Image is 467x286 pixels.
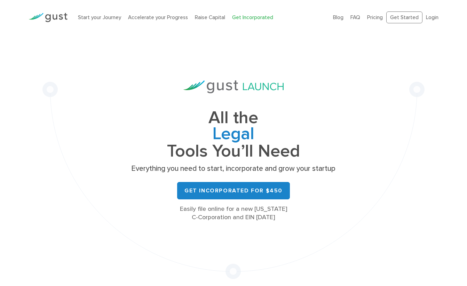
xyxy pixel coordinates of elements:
[426,14,438,21] a: Login
[350,14,360,21] a: FAQ
[333,14,343,21] a: Blog
[232,14,273,21] a: Get Incorporated
[128,14,188,21] a: Accelerate your Progress
[129,110,338,159] h1: All the Tools You’ll Need
[78,14,121,21] a: Start your Journey
[183,80,284,93] img: Gust Launch Logo
[177,182,290,199] a: Get Incorporated for $450
[195,14,225,21] a: Raise Capital
[129,205,338,222] div: Easily file online for a new [US_STATE] C-Corporation and EIN [DATE]
[129,126,338,143] span: Legal
[129,164,338,174] p: Everything you need to start, incorporate and grow your startup
[386,11,422,24] a: Get Started
[367,14,383,21] a: Pricing
[29,13,68,22] img: Gust Logo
